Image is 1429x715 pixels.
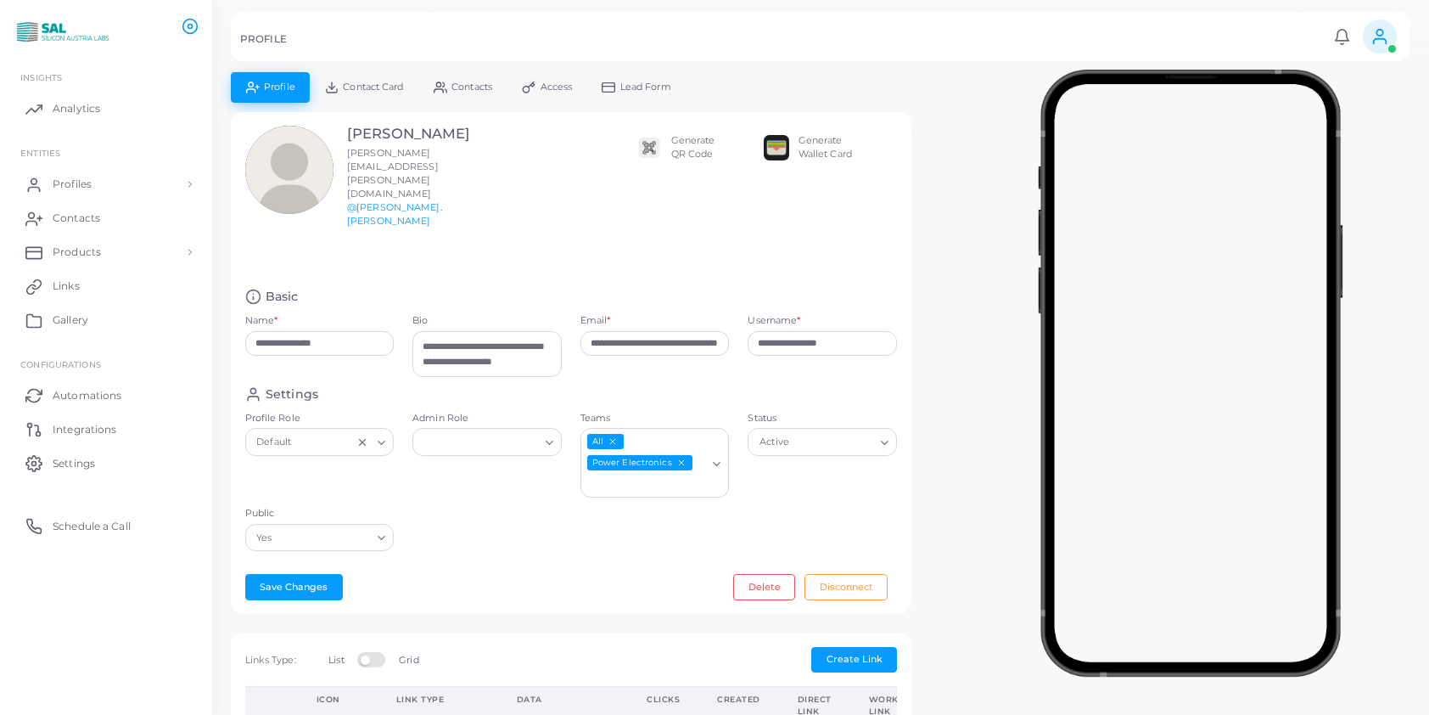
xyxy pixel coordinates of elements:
[245,654,296,666] span: Links Type:
[764,135,789,160] img: apple-wallet.png
[266,289,299,305] h4: Basic
[53,312,88,328] span: Gallery
[245,507,395,521] label: Public
[1038,70,1342,677] img: phone-mock.b55596b7.png
[620,82,671,92] span: Lead Form
[20,72,62,82] span: INSIGHTS
[580,314,611,328] label: Email
[15,16,109,48] img: logo
[580,412,730,425] label: Teams
[733,574,795,600] button: Delete
[255,529,275,547] span: Yes
[412,412,562,425] label: Admin Role
[343,82,403,92] span: Contact Card
[13,509,199,543] a: Schedule a Call
[245,524,395,551] div: Search for option
[647,694,680,706] div: Clicks
[347,126,506,143] h3: [PERSON_NAME]
[13,167,199,201] a: Profiles
[412,428,562,455] div: Search for option
[13,303,199,337] a: Gallery
[53,422,116,437] span: Integrations
[53,101,100,116] span: Analytics
[580,428,730,498] div: Search for option
[20,148,60,158] span: ENTITIES
[587,455,692,470] span: Power Electronics
[245,412,395,425] label: Profile Role
[53,388,121,403] span: Automations
[245,428,395,455] div: Search for option
[671,134,715,161] div: Generate QR Code
[264,82,295,92] span: Profile
[245,314,278,328] label: Name
[717,694,760,706] div: Created
[356,436,368,449] button: Clear Selected
[420,433,539,452] input: Search for option
[245,574,343,600] button: Save Changes
[541,82,573,92] span: Access
[748,314,800,328] label: Username
[748,412,897,425] label: Status
[793,433,874,452] input: Search for option
[295,433,352,452] input: Search for option
[347,147,439,200] span: [PERSON_NAME][EMAIL_ADDRESS][PERSON_NAME][DOMAIN_NAME]
[13,412,199,446] a: Integrations
[799,134,852,161] div: Generate Wallet Card
[13,378,199,412] a: Automations
[587,434,624,449] span: All
[347,201,442,227] a: @[PERSON_NAME].[PERSON_NAME]
[583,476,707,494] input: Search for option
[13,92,199,126] a: Analytics
[328,654,344,667] label: List
[748,428,897,455] div: Search for option
[266,386,318,403] h4: Settings
[636,135,662,160] img: qr2.png
[53,177,92,192] span: Profiles
[451,82,492,92] span: Contacts
[53,245,101,260] span: Products
[13,235,199,269] a: Products
[317,694,359,706] div: Icon
[13,201,199,235] a: Contacts
[399,654,418,667] label: Grid
[804,574,888,600] button: Disconnect
[675,457,687,469] button: Deselect Power Electronics
[53,211,100,226] span: Contacts
[607,436,619,448] button: Deselect All
[396,694,479,706] div: Link Type
[53,519,131,534] span: Schedule a Call
[20,359,101,369] span: Configurations
[53,279,80,294] span: Links
[757,434,791,452] span: Active
[53,456,95,471] span: Settings
[255,434,294,452] span: Default
[240,33,287,45] h5: PROFILE
[517,694,610,706] div: Data
[811,647,897,673] button: Create Link
[13,269,199,303] a: Links
[827,653,883,665] span: Create Link
[276,528,371,547] input: Search for option
[412,314,562,328] label: Bio
[13,446,199,480] a: Settings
